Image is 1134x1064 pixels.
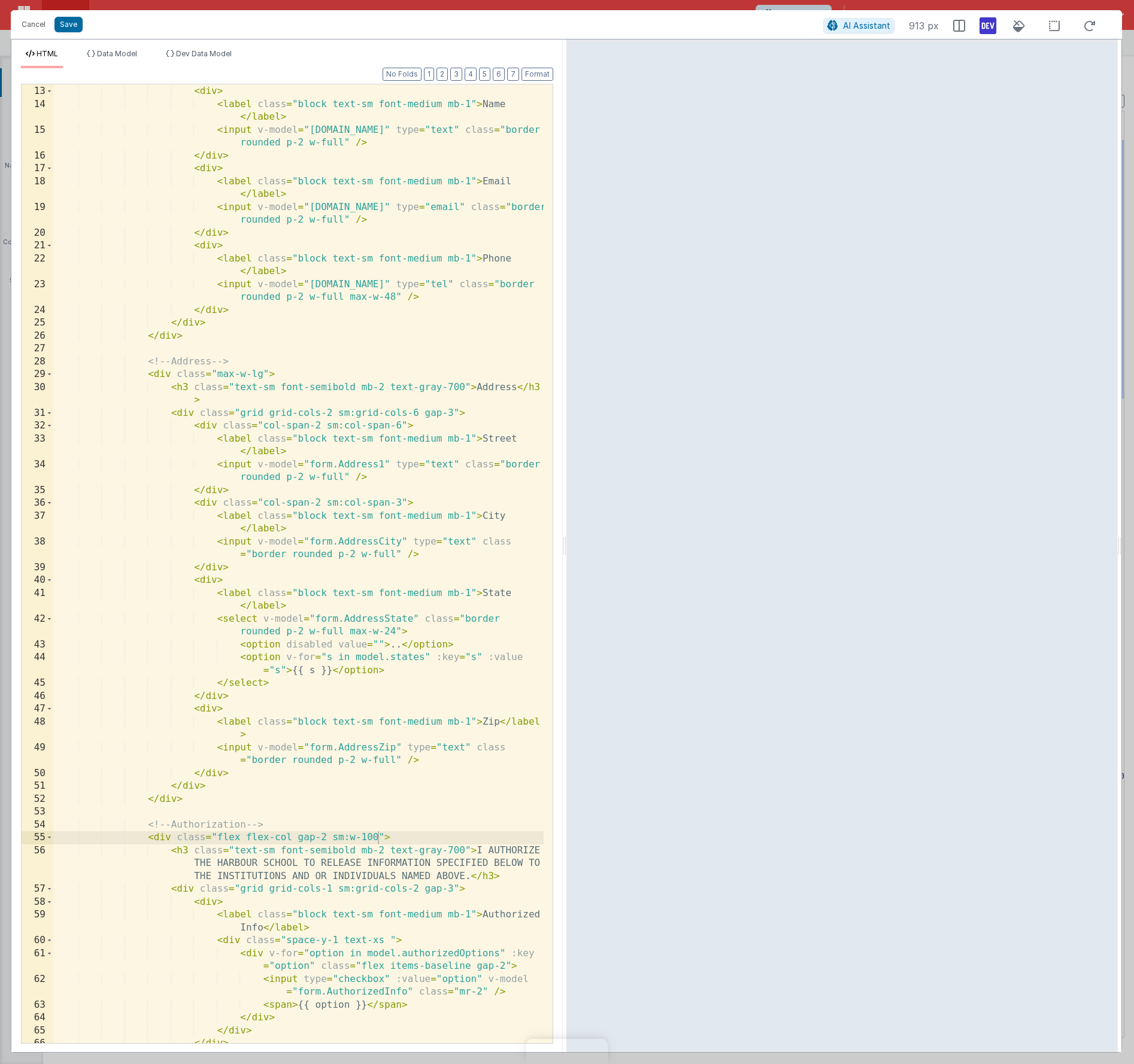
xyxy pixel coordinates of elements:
[526,1039,608,1064] iframe: Marker.io feedback button
[22,278,53,304] div: 23
[22,741,53,767] div: 49
[22,1025,53,1038] div: 65
[22,574,53,587] div: 40
[521,68,553,81] button: Format
[22,587,53,613] div: 41
[22,536,53,561] div: 38
[176,49,232,58] span: Dev Data Model
[22,433,53,458] div: 33
[843,20,890,31] span: AI Assistant
[22,253,53,278] div: 22
[22,908,53,934] div: 59
[97,49,137,58] span: Data Model
[507,68,519,81] button: 7
[22,844,53,883] div: 56
[22,819,53,832] div: 54
[22,999,53,1012] div: 63
[22,317,53,330] div: 25
[22,613,53,639] div: 42
[22,690,53,703] div: 46
[22,793,53,806] div: 52
[22,677,53,690] div: 45
[22,201,53,227] div: 19
[383,68,422,81] button: No Folds
[37,49,58,58] span: HTML
[909,19,939,33] span: 913 px
[22,1037,53,1050] div: 66
[22,1011,53,1025] div: 64
[22,767,53,780] div: 50
[22,227,53,240] div: 20
[22,484,53,497] div: 35
[22,85,53,98] div: 13
[22,98,53,124] div: 14
[22,368,53,381] div: 29
[22,330,53,343] div: 26
[22,561,53,574] div: 39
[22,947,53,973] div: 61
[22,407,53,420] div: 31
[465,68,477,81] button: 4
[22,639,53,652] div: 43
[22,510,53,536] div: 37
[22,831,53,844] div: 55
[22,342,53,355] div: 27
[22,934,53,947] div: 60
[54,17,83,32] button: Save
[22,124,53,150] div: 15
[22,780,53,793] div: 51
[22,497,53,510] div: 36
[22,304,53,317] div: 24
[22,150,53,163] div: 16
[22,175,53,201] div: 18
[22,716,53,741] div: 48
[22,805,53,819] div: 53
[823,18,895,34] button: AI Assistant
[22,651,53,677] div: 44
[22,703,53,716] div: 47
[450,68,462,81] button: 3
[22,419,53,433] div: 32
[436,68,448,81] button: 2
[22,355,53,369] div: 28
[22,239,53,253] div: 21
[22,896,53,909] div: 58
[22,162,53,175] div: 17
[22,883,53,896] div: 57
[493,68,505,81] button: 6
[479,68,490,81] button: 5
[424,68,434,81] button: 1
[22,973,53,999] div: 62
[16,16,51,33] button: Cancel
[22,381,53,407] div: 30
[22,458,53,484] div: 34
